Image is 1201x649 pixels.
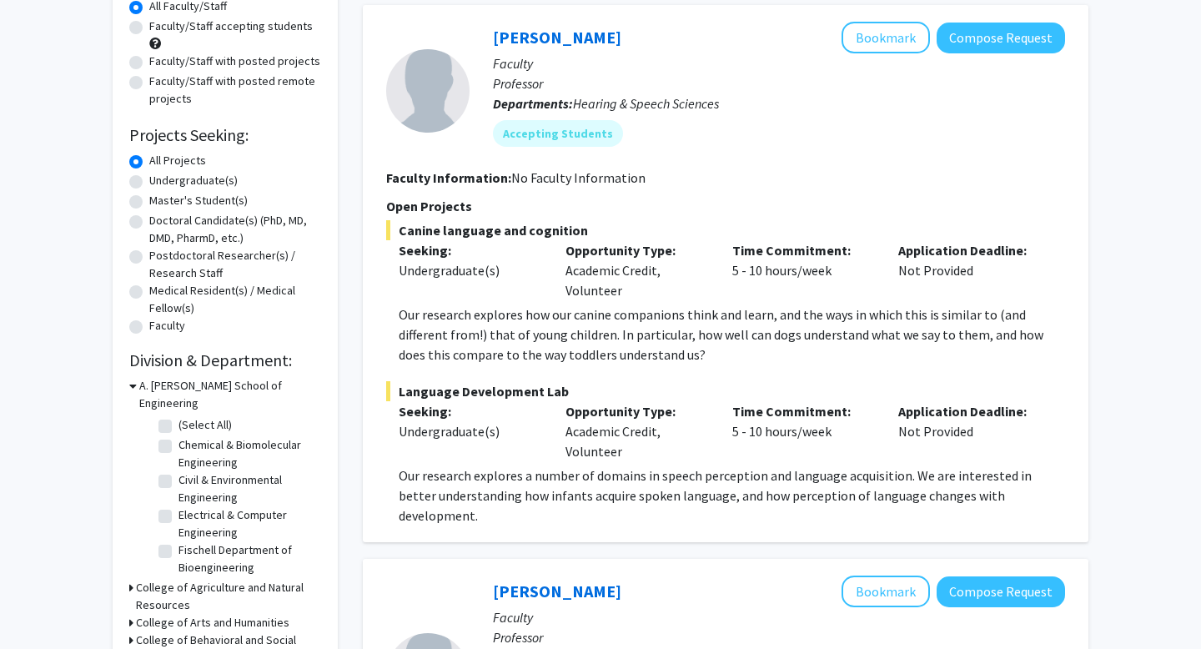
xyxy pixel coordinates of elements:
label: Master's Student(s) [149,192,248,209]
button: Add Yasmeen Faroqi-Shah to Bookmarks [842,576,930,607]
b: Faculty Information: [386,169,511,186]
button: Add Rochelle Newman to Bookmarks [842,22,930,53]
p: Professor [493,73,1065,93]
p: Faculty [493,607,1065,627]
mat-chip: Accepting Students [493,120,623,147]
div: 5 - 10 hours/week [720,401,887,461]
label: Postdoctoral Researcher(s) / Research Staff [149,247,321,282]
label: Faculty/Staff with posted projects [149,53,320,70]
p: Our research explores a number of domains in speech perception and language acquisition. We are i... [399,465,1065,526]
p: Opportunity Type: [565,401,707,421]
div: 5 - 10 hours/week [720,240,887,300]
b: Departments: [493,95,573,112]
label: All Projects [149,152,206,169]
p: Time Commitment: [732,240,874,260]
label: Civil & Environmental Engineering [178,471,317,506]
button: Compose Request to Rochelle Newman [937,23,1065,53]
label: Faculty/Staff accepting students [149,18,313,35]
span: No Faculty Information [511,169,646,186]
label: Faculty/Staff with posted remote projects [149,73,321,108]
label: Doctoral Candidate(s) (PhD, MD, DMD, PharmD, etc.) [149,212,321,247]
span: Language Development Lab [386,381,1065,401]
p: Opportunity Type: [565,240,707,260]
h2: Division & Department: [129,350,321,370]
div: Academic Credit, Volunteer [553,401,720,461]
div: Not Provided [886,240,1053,300]
p: Professor [493,627,1065,647]
h2: Projects Seeking: [129,125,321,145]
span: Canine language and cognition [386,220,1065,240]
label: Medical Resident(s) / Medical Fellow(s) [149,282,321,317]
iframe: Chat [13,574,71,636]
p: Seeking: [399,240,540,260]
div: Undergraduate(s) [399,260,540,280]
label: Electrical & Computer Engineering [178,506,317,541]
label: Undergraduate(s) [149,172,238,189]
p: Application Deadline: [898,401,1040,421]
div: Academic Credit, Volunteer [553,240,720,300]
p: Application Deadline: [898,240,1040,260]
label: Faculty [149,317,185,335]
span: Hearing & Speech Sciences [573,95,719,112]
p: Open Projects [386,196,1065,216]
label: (Select All) [178,416,232,434]
p: Seeking: [399,401,540,421]
label: Materials Science & Engineering [178,576,317,611]
button: Compose Request to Yasmeen Faroqi-Shah [937,576,1065,607]
label: Chemical & Biomolecular Engineering [178,436,317,471]
h3: A. [PERSON_NAME] School of Engineering [139,377,321,412]
p: Time Commitment: [732,401,874,421]
a: [PERSON_NAME] [493,581,621,601]
div: Not Provided [886,401,1053,461]
a: [PERSON_NAME] [493,27,621,48]
p: Faculty [493,53,1065,73]
div: Undergraduate(s) [399,421,540,441]
label: Fischell Department of Bioengineering [178,541,317,576]
h3: College of Arts and Humanities [136,614,289,631]
p: Our research explores how our canine companions think and learn, and the ways in which this is si... [399,304,1065,365]
h3: College of Agriculture and Natural Resources [136,579,321,614]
